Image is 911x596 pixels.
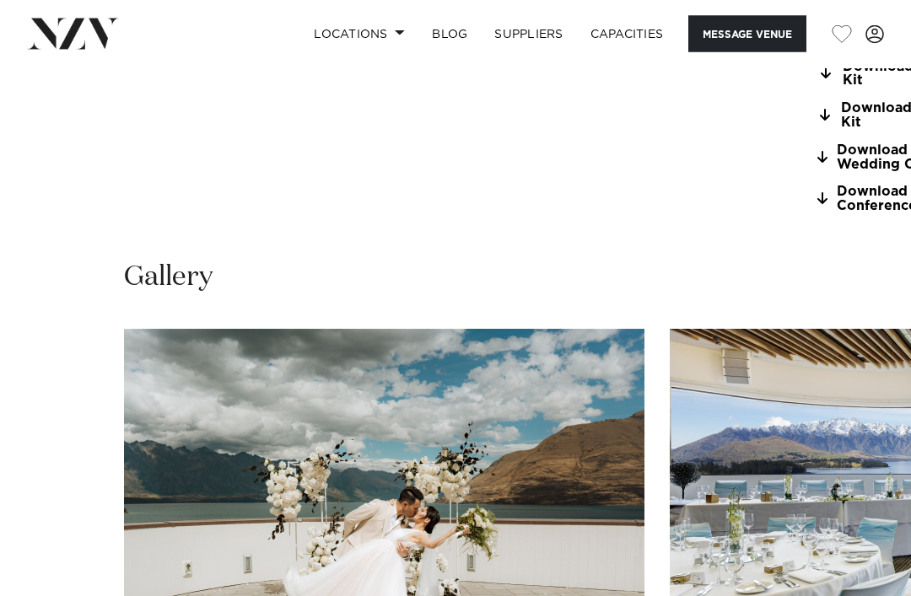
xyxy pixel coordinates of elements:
a: BLOG [418,16,481,52]
img: nzv-logo.png [27,19,119,49]
a: SUPPLIERS [481,16,576,52]
a: Capacities [577,16,677,52]
a: Locations [300,16,418,52]
button: Message Venue [688,16,806,52]
h2: Gallery [124,260,213,296]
